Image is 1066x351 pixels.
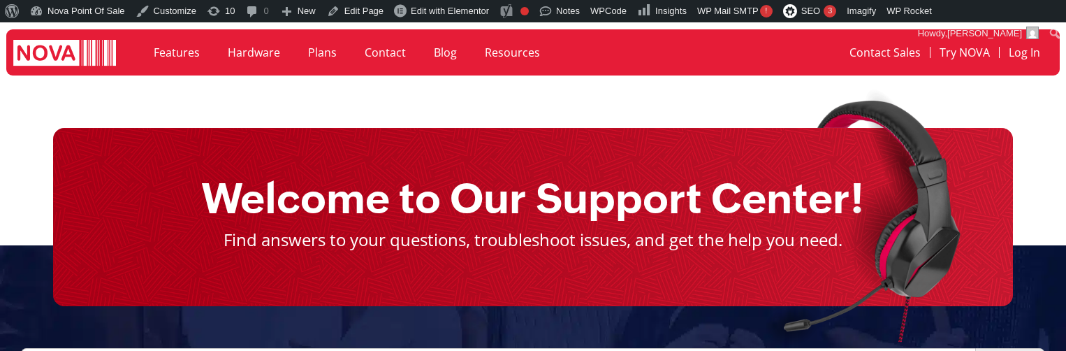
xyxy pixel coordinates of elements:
[747,36,1049,69] nav: Menu
[420,36,471,69] a: Blog
[224,227,842,252] p: Find answers to your questions, troubleshoot issues, and get the help you need.
[13,40,116,69] img: logo white
[201,173,864,224] h2: Welcome to Our Support Center!
[930,36,999,69] a: Try NOVA
[913,22,1044,45] a: Howdy,
[801,6,820,16] span: SEO
[520,7,529,15] div: Focus keyphrase not set
[840,36,930,69] a: Contact Sales
[471,36,554,69] a: Resources
[140,36,214,69] a: Features
[824,5,836,17] div: 3
[351,36,420,69] a: Contact
[760,5,773,17] span: !
[947,28,1022,38] span: [PERSON_NAME]
[140,36,733,69] nav: Menu
[411,6,489,16] span: Edit with Elementor
[1000,36,1049,69] a: Log In
[214,36,294,69] a: Hardware
[294,36,351,69] a: Plans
